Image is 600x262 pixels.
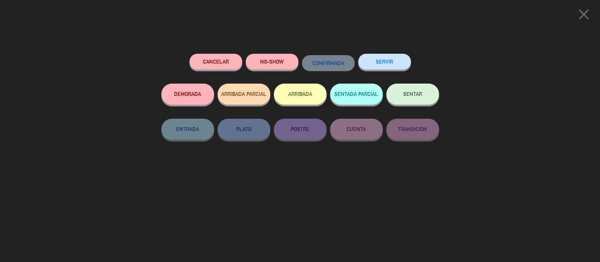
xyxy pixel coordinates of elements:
[274,119,327,140] button: POSTRE
[189,54,242,70] button: Cancelar
[386,119,439,140] button: TRANSICIÓN
[330,119,383,140] button: CUENTA
[573,5,595,26] button: close
[302,55,355,71] button: CONFIRMADA
[218,119,270,140] button: PLATO
[312,60,344,66] span: CONFIRMADA
[161,119,214,140] button: ENTRADA
[386,84,439,105] button: SENTAR
[403,91,422,97] span: SENTAR
[161,84,214,105] button: DEMORADA
[218,84,270,105] button: ARRIBADA PARCIAL
[274,84,327,105] button: ARRIBADA
[358,54,411,70] button: SERVIR
[575,6,593,23] i: close
[330,84,383,105] button: SENTADA PARCIAL
[246,54,298,70] button: NO-SHOW
[221,91,266,97] span: ARRIBADA PARCIAL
